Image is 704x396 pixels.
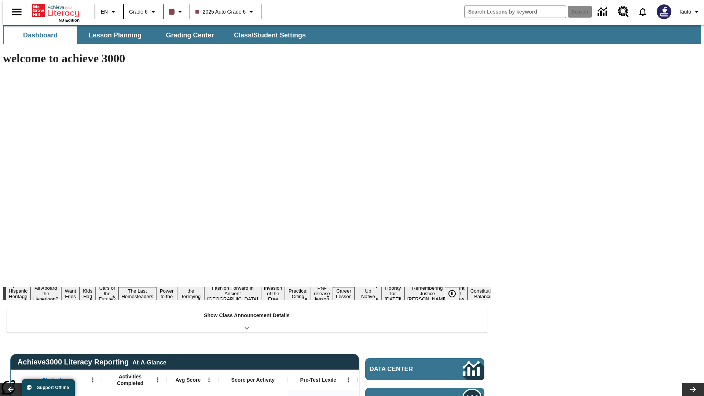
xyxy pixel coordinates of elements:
img: Avatar [657,4,671,19]
button: Slide 9 Fashion Forward in Ancient Rome [204,284,261,303]
span: Activities Completed [106,373,154,386]
span: Lesson Planning [89,31,142,40]
button: Grade: Grade 6, Select a grade [126,5,161,18]
button: Slide 16 Remembering Justice O'Connor [404,284,451,303]
a: Resource Center, Will open in new tab [613,2,633,22]
div: Show Class Announcement Details [7,307,487,333]
a: Home [32,3,80,18]
span: Avg Score [175,377,201,383]
button: Dashboard [4,26,77,44]
div: Home [32,3,80,22]
span: Support Offline [37,385,69,390]
div: Pause [445,287,467,300]
button: Slide 18 The Constitution's Balancing Act [467,282,503,306]
button: Profile/Settings [676,5,704,18]
button: Open Menu [152,374,163,385]
button: Lesson carousel, Next [682,383,704,396]
a: Data Center [593,2,613,22]
button: Open Menu [343,374,354,385]
input: search field [465,6,566,18]
span: 2025 Auto Grade 6 [195,8,246,16]
span: Pre-Test Lexile [300,377,337,383]
span: Grading Center [166,31,214,40]
button: Slide 13 Career Lesson [333,287,355,300]
button: Slide 15 Hooray for Constitution Day! [382,284,404,303]
button: Slide 12 Pre-release lesson [311,284,333,303]
h1: welcome to achieve 3000 [3,52,491,65]
span: Class/Student Settings [234,31,306,40]
button: Slide 10 The Invasion of the Free CD [261,279,285,308]
div: At-A-Glance [132,358,166,366]
button: Slide 11 Mixed Practice: Citing Evidence [285,282,311,306]
div: SubNavbar [3,26,312,44]
button: Slide 5 Cars of the Future? [96,284,118,303]
button: Open Menu [203,374,214,385]
button: Class: 2025 Auto Grade 6, Select your class [192,5,259,18]
span: Data Center [370,366,438,373]
p: Show Class Announcement Details [204,312,290,319]
button: Support Offline [22,379,75,396]
button: Slide 4 Dirty Jobs Kids Had To Do [80,276,96,311]
button: Language: EN, Select a language [98,5,121,18]
a: Notifications [633,2,652,21]
span: Score per Activity [231,377,275,383]
span: NJ Edition [59,18,80,22]
button: Pause [445,287,459,300]
button: Slide 7 Solar Power to the People [156,282,177,306]
button: Slide 14 Cooking Up Native Traditions [355,282,382,306]
button: Slide 1 ¡Viva Hispanic Heritage Month! [6,282,30,306]
a: Data Center [365,358,484,380]
span: Dashboard [23,31,58,40]
button: Slide 2 All Aboard the Hyperloop? [30,284,61,303]
button: Slide 3 Do You Want Fries With That? [61,276,80,311]
span: Tauto [679,8,691,16]
button: Open Menu [87,374,98,385]
button: Slide 6 The Last Homesteaders [118,287,156,300]
button: Grading Center [153,26,227,44]
button: Class/Student Settings [228,26,312,44]
button: Lesson Planning [78,26,152,44]
span: Achieve3000 Literacy Reporting [18,358,166,366]
span: Student [42,377,61,383]
button: Open side menu [6,1,27,23]
button: Class color is dark brown. Change class color [166,5,187,18]
button: Slide 8 Attack of the Terrifying Tomatoes [177,282,204,306]
button: Select a new avatar [652,2,676,21]
span: EN [101,8,108,16]
span: Grade 6 [129,8,148,16]
div: SubNavbar [3,25,701,44]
